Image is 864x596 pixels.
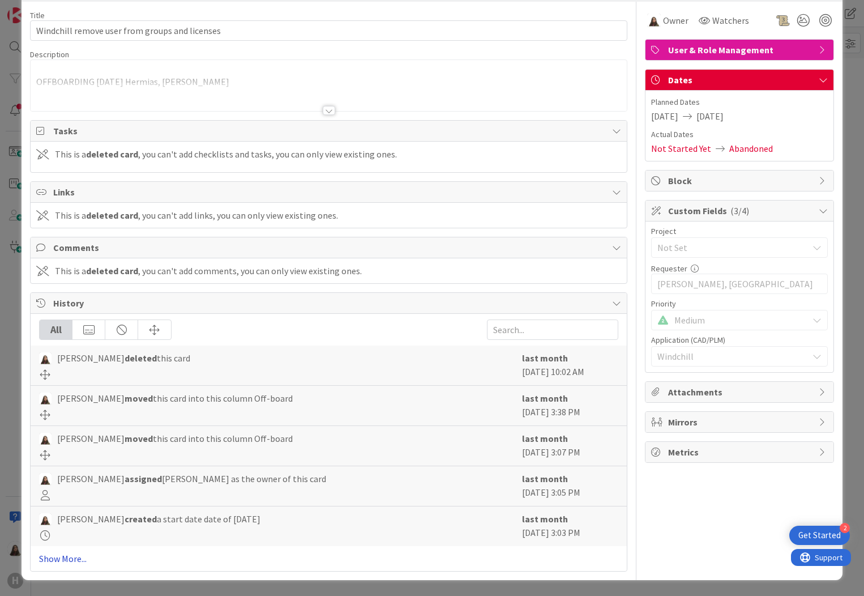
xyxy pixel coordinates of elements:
b: last month [522,352,568,364]
div: All [40,320,72,339]
img: KM [39,433,52,445]
span: Abandoned [729,142,773,155]
img: KM [39,393,52,405]
b: deleted [125,352,157,364]
span: User & Role Management [668,43,813,57]
img: KM [39,513,52,526]
span: Description [30,49,69,59]
b: deleted card [86,210,138,221]
span: Metrics [668,445,813,459]
b: last month [522,433,568,444]
span: Owner [663,14,688,27]
span: Mirrors [668,415,813,429]
span: [PERSON_NAME] this card into this column Off-board [57,432,293,445]
input: Search... [487,320,618,340]
div: This is a , you can't add comments, you can only view existing ones. [55,264,362,278]
div: 2 [840,523,850,533]
span: Not Started Yet [651,142,711,155]
div: Application (CAD/PLM) [651,336,828,344]
b: deleted card [86,148,138,160]
span: Block [668,174,813,188]
img: KM [39,352,52,365]
span: Planned Dates [651,96,828,108]
span: Actual Dates [651,129,828,141]
span: Attachments [668,385,813,399]
span: ( 3/4 ) [730,205,749,216]
b: moved [125,393,153,404]
b: last month [522,513,568,525]
span: Dates [668,73,813,87]
span: Not Set [657,240,802,256]
span: Watchers [712,14,749,27]
span: Links [53,185,606,199]
b: assigned [125,473,162,484]
span: [DATE] [696,109,724,123]
span: [PERSON_NAME] this card into this column Off-board [57,391,293,405]
div: Priority [651,300,828,308]
div: [DATE] 3:03 PM [522,512,618,540]
span: Tasks [53,124,606,138]
img: KM [647,14,661,27]
b: moved [125,433,153,444]
label: Requester [651,263,687,274]
b: deleted card [86,265,138,276]
span: [DATE] [651,109,678,123]
span: Windchill [657,350,808,363]
div: [DATE] 3:38 PM [522,391,618,420]
div: Get Started [798,530,841,541]
p: OFFBOARDING [DATE] Hermias, [PERSON_NAME] [36,75,621,88]
div: [DATE] 10:02 AM [522,351,618,380]
span: [PERSON_NAME] [PERSON_NAME] as the owner of this card [57,472,326,486]
div: Open Get Started checklist, remaining modules: 2 [789,526,850,545]
div: This is a , you can't add checklists and tasks, you can only view existing ones. [55,147,397,161]
div: [DATE] 3:05 PM [522,472,618,500]
span: Medium [674,312,802,328]
div: [DATE] 3:07 PM [522,432,618,460]
b: last month [522,393,568,404]
b: created [125,513,157,525]
img: KM [39,473,52,486]
label: Title [30,10,45,20]
span: Comments [53,241,606,254]
div: Project [651,227,828,235]
span: Custom Fields [668,204,813,218]
input: type card name here... [30,20,627,41]
b: last month [522,473,568,484]
span: Support [24,2,52,15]
span: History [53,296,606,310]
div: This is a , you can't add links, you can only view existing ones. [55,208,338,222]
a: Show More... [39,552,618,565]
span: [PERSON_NAME] this card [57,351,190,365]
span: [PERSON_NAME] a start date date of [DATE] [57,512,260,526]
